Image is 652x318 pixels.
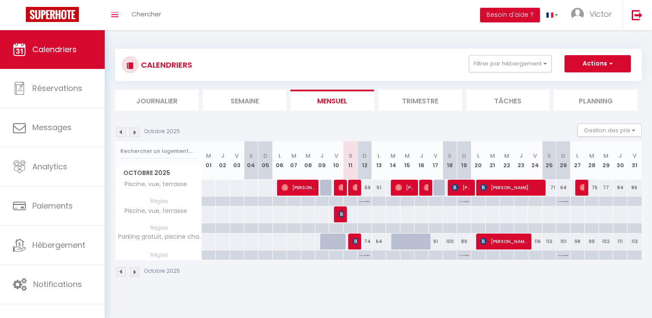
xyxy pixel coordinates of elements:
[589,152,594,160] abbr: M
[599,180,613,196] div: 77
[533,152,537,160] abbr: V
[565,55,631,72] button: Actions
[26,7,79,22] img: Super Booking
[480,8,540,22] button: Besoin d'aide ?
[457,234,471,249] div: 89
[585,234,599,249] div: 99
[576,152,579,160] abbr: L
[338,206,343,222] span: [PERSON_NAME]
[32,200,73,211] span: Paiements
[117,234,203,240] span: Parking gratuit, piscine chauffée, vue panoramique
[206,152,211,160] abbr: M
[144,128,180,136] p: Octobre 2025
[358,180,372,196] div: 59
[400,141,415,180] th: 15
[504,152,509,160] abbr: M
[462,152,466,160] abbr: D
[290,90,374,111] li: Mensuel
[613,141,627,180] th: 30
[585,141,599,180] th: 28
[377,152,380,160] abbr: L
[477,152,480,160] abbr: L
[390,152,396,160] abbr: M
[519,152,523,160] abbr: J
[32,44,77,55] span: Calendriers
[32,83,82,94] span: Réservations
[633,152,636,160] abbr: V
[585,180,599,196] div: 75
[632,9,643,20] img: logout
[359,250,370,259] p: No Checkin
[429,234,443,249] div: 91
[580,179,584,196] span: Lotte Fillet
[372,234,386,249] div: 64
[542,234,556,249] div: 112
[485,141,499,180] th: 21
[221,152,225,160] abbr: J
[372,180,386,196] div: 51
[627,141,642,180] th: 31
[613,180,627,196] div: 84
[131,9,161,19] span: Chercher
[334,152,338,160] abbr: V
[627,180,642,196] div: 86
[353,179,357,196] span: [PERSON_NAME]
[603,152,608,160] abbr: M
[542,141,556,180] th: 25
[514,141,528,180] th: 23
[378,90,462,111] li: Trimestre
[554,90,637,111] li: Planning
[33,279,82,290] span: Notifications
[258,141,272,180] th: 05
[466,90,550,111] li: Tâches
[203,90,287,111] li: Semaine
[115,167,201,179] span: Octobre 2025
[448,152,452,160] abbr: S
[420,152,423,160] abbr: J
[115,250,201,260] span: Règles
[443,234,457,249] div: 100
[202,141,216,180] th: 01
[443,141,457,180] th: 18
[590,9,612,19] span: Victor
[618,152,622,160] abbr: J
[452,179,471,196] span: [PERSON_NAME]
[343,141,358,180] th: 11
[291,152,296,160] abbr: M
[395,179,414,196] span: [PERSON_NAME]
[386,141,400,180] th: 14
[558,196,568,205] p: No Checkin
[490,152,495,160] abbr: M
[32,240,85,250] span: Hébergement
[627,234,642,249] div: 113
[329,141,343,180] th: 10
[405,152,410,160] abbr: M
[358,234,372,249] div: 74
[528,141,542,180] th: 24
[599,234,613,249] div: 102
[547,152,551,160] abbr: S
[415,141,429,180] th: 16
[287,141,301,180] th: 07
[230,141,244,180] th: 03
[424,179,428,196] span: [PERSON_NAME]
[278,152,281,160] abbr: L
[542,180,556,196] div: 71
[120,143,197,159] input: Rechercher un logement...
[301,141,315,180] th: 08
[457,141,471,180] th: 19
[429,141,443,180] th: 17
[358,141,372,180] th: 12
[215,141,230,180] th: 02
[480,179,542,196] span: [PERSON_NAME]
[117,206,189,216] span: Piscine, vue, terrasse
[556,141,571,180] th: 26
[434,152,437,160] abbr: V
[556,180,571,196] div: 64
[359,196,370,205] p: No Checkin
[362,152,367,160] abbr: D
[235,152,239,160] abbr: V
[561,152,565,160] abbr: D
[244,141,258,180] th: 04
[272,141,287,180] th: 06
